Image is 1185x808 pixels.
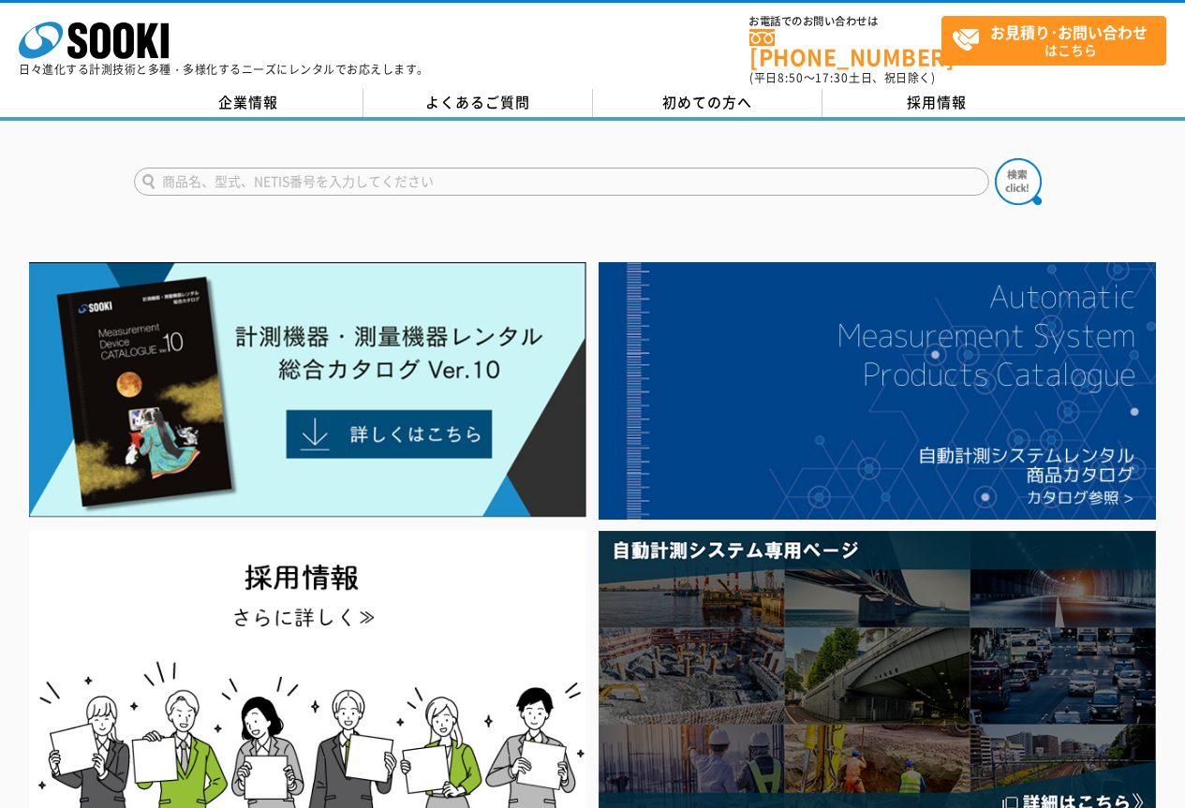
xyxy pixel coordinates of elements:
[822,89,1052,117] a: 採用情報
[778,69,804,86] span: 8:50
[941,16,1166,66] a: お見積り･お問い合わせはこちら
[593,89,822,117] a: 初めての方へ
[990,21,1148,43] strong: お見積り･お問い合わせ
[599,262,1156,520] img: 自動計測システムカタログ
[363,89,593,117] a: よくあるご質問
[749,29,941,67] a: [PHONE_NUMBER]
[749,69,935,86] span: (平日 ～ 土日、祝日除く)
[29,262,586,518] img: Catalog Ver10
[952,17,1165,64] span: はこちら
[749,16,941,27] span: お電話でのお問い合わせは
[134,168,989,196] input: 商品名、型式、NETIS番号を入力してください
[662,92,752,112] span: 初めての方へ
[19,64,429,75] p: 日々進化する計測技術と多種・多様化するニーズにレンタルでお応えします。
[815,69,849,86] span: 17:30
[995,158,1042,205] img: btn_search.png
[134,89,363,117] a: 企業情報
